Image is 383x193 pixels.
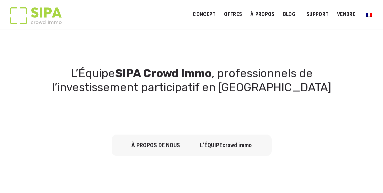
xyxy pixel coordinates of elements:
[280,7,300,22] a: Blog
[247,7,279,22] a: À PROPOS
[363,8,377,21] a: Passer à
[334,7,360,22] a: VENDRE
[131,142,180,149] a: à propos de nous
[200,142,252,149] a: L’équipecrowd immo
[32,66,352,94] h1: L’Équipe , professionnels de l’investissement participatif en [GEOGRAPHIC_DATA]
[366,13,372,17] img: Français
[10,7,62,24] img: Logo
[221,7,246,22] a: OFFRES
[303,7,333,22] a: SUPPORT
[115,66,212,80] strong: SIPA Crowd Immo
[194,6,373,23] nav: Menu principal
[189,7,220,22] a: Concept
[222,142,252,149] span: crowd immo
